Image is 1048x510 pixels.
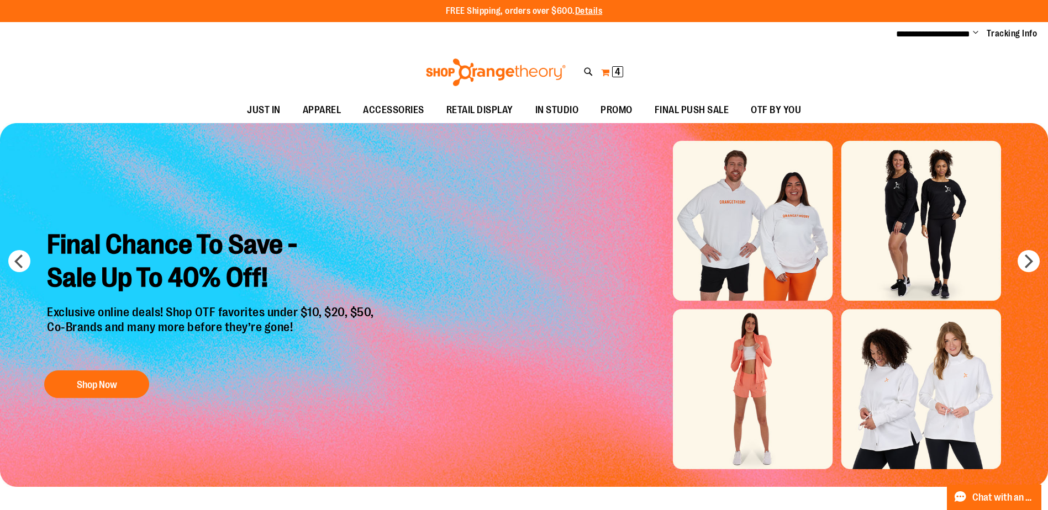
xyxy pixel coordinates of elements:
[615,66,620,77] span: 4
[751,98,801,123] span: OTF BY YOU
[987,28,1038,40] a: Tracking Info
[1018,250,1040,272] button: next
[589,98,644,123] a: PROMO
[947,485,1042,510] button: Chat with an Expert
[973,28,978,39] button: Account menu
[424,59,567,86] img: Shop Orangetheory
[39,305,385,359] p: Exclusive online deals! Shop OTF favorites under $10, $20, $50, Co-Brands and many more before th...
[8,250,30,272] button: prev
[535,98,579,123] span: IN STUDIO
[446,5,603,18] p: FREE Shipping, orders over $600.
[247,98,281,123] span: JUST IN
[44,370,149,398] button: Shop Now
[740,98,812,123] a: OTF BY YOU
[435,98,524,123] a: RETAIL DISPLAY
[363,98,424,123] span: ACCESSORIES
[39,220,385,305] h2: Final Chance To Save - Sale Up To 40% Off!
[524,98,590,123] a: IN STUDIO
[446,98,513,123] span: RETAIL DISPLAY
[39,220,385,403] a: Final Chance To Save -Sale Up To 40% Off! Exclusive online deals! Shop OTF favorites under $10, $...
[655,98,729,123] span: FINAL PUSH SALE
[303,98,341,123] span: APPAREL
[972,492,1035,503] span: Chat with an Expert
[644,98,740,123] a: FINAL PUSH SALE
[575,6,603,16] a: Details
[292,98,352,123] a: APPAREL
[352,98,435,123] a: ACCESSORIES
[236,98,292,123] a: JUST IN
[601,98,633,123] span: PROMO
